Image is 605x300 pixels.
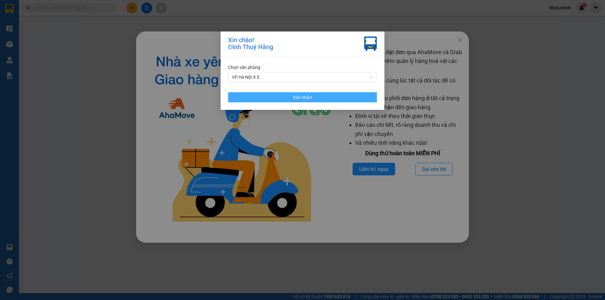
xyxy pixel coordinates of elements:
span: VP Hà Nội X.E [232,72,373,82]
img: vxr-icon [364,37,377,51]
button: Xác nhận [228,92,377,102]
div: Chọn văn phòng [228,64,377,71]
div: Xin chào! Đình Thuý Hằng [228,37,273,51]
span: Xác nhận [293,94,312,101]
